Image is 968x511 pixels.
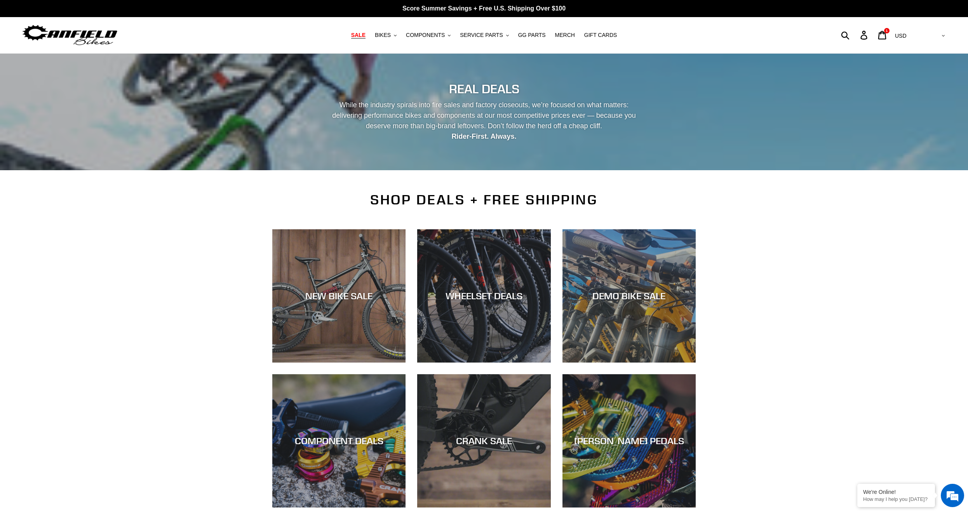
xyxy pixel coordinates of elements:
input: Search [845,26,865,44]
div: WHEELSET DEALS [417,290,550,302]
a: GG PARTS [514,30,550,40]
div: [PERSON_NAME] PEDALS [562,435,696,446]
a: WHEELSET DEALS [417,229,550,363]
span: SERVICE PARTS [460,32,503,38]
span: GIFT CARDS [584,32,617,38]
span: SALE [351,32,366,38]
p: While the industry spirals into fire sales and factory closeouts, we’re focused on what matters: ... [325,100,643,142]
span: BIKES [375,32,391,38]
button: SERVICE PARTS [456,30,512,40]
div: COMPONENT DEALS [272,435,406,446]
div: CRANK SALE [417,435,550,446]
span: GG PARTS [518,32,546,38]
h2: SHOP DEALS + FREE SHIPPING [272,192,696,208]
a: GIFT CARDS [580,30,621,40]
button: BIKES [371,30,400,40]
a: NEW BIKE SALE [272,229,406,363]
a: DEMO BIKE SALE [562,229,696,363]
div: We're Online! [863,489,929,495]
a: SALE [347,30,369,40]
a: [PERSON_NAME] PEDALS [562,374,696,508]
h2: REAL DEALS [272,82,696,96]
p: How may I help you today? [863,496,929,502]
div: DEMO BIKE SALE [562,290,696,302]
a: CRANK SALE [417,374,550,508]
div: NEW BIKE SALE [272,290,406,302]
a: 1 [874,27,892,44]
img: Canfield Bikes [21,23,118,47]
button: COMPONENTS [402,30,454,40]
strong: Rider-First. Always. [451,133,516,140]
span: 1 [886,29,888,33]
a: MERCH [551,30,579,40]
span: MERCH [555,32,575,38]
span: COMPONENTS [406,32,445,38]
a: COMPONENT DEALS [272,374,406,508]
